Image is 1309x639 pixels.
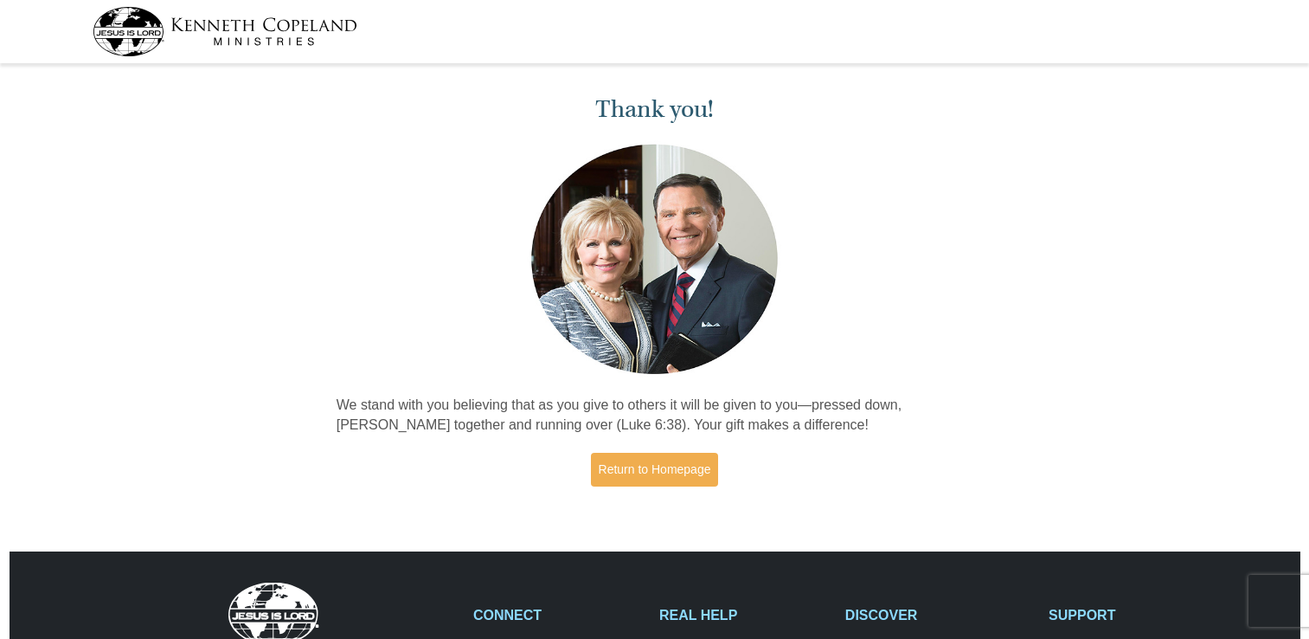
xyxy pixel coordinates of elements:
[337,396,973,436] p: We stand with you believing that as you give to others it will be given to you—pressed down, [PER...
[93,7,357,56] img: kcm-header-logo.svg
[1049,607,1216,623] h2: SUPPORT
[845,607,1030,623] h2: DISCOVER
[337,95,973,124] h1: Thank you!
[591,453,719,487] a: Return to Homepage
[473,607,641,623] h2: CONNECT
[527,140,782,378] img: Kenneth and Gloria
[659,607,827,623] h2: REAL HELP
